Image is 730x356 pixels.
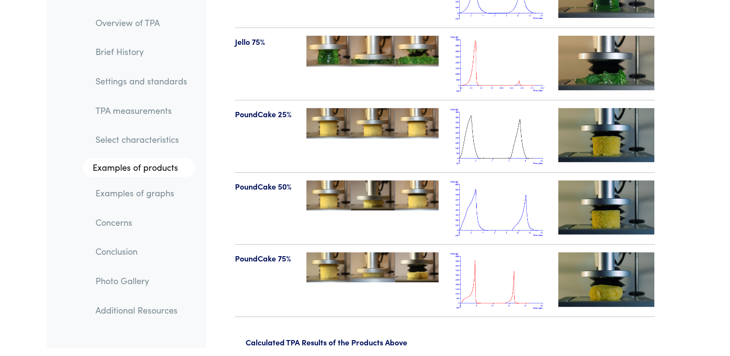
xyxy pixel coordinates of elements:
img: poundcake-25-123-tpa.jpg [306,108,439,138]
img: jello-75-123-tpa.jpg [306,36,439,66]
a: Additional Resources [88,299,195,321]
a: Settings and standards [88,70,195,92]
img: jello-videotn-75.jpg [558,36,655,90]
a: Examples of graphs [88,182,195,204]
img: jello_tpa_75.png [450,36,547,92]
a: Conclusion [88,241,195,263]
img: poundcake-videotn-25.jpg [558,108,655,162]
p: PoundCake 25% [235,108,295,121]
a: Select characteristics [88,129,195,151]
img: poundcake-75-123-tpa.jpg [306,252,439,282]
img: poundcake_tpa_75.png [450,252,547,309]
p: PoundCake 75% [235,252,295,265]
img: poundcake-videotn-75.jpg [558,252,655,306]
img: poundcake-50-123-tpa.jpg [306,180,439,211]
a: Overview of TPA [88,12,195,34]
p: Calculated TPA Results of the Products Above [246,336,678,349]
img: poundcake_tpa_50.png [450,180,547,237]
p: Jello 75% [235,36,295,48]
a: Concerns [88,211,195,233]
p: PoundCake 50% [235,180,295,193]
a: Brief History [88,41,195,63]
img: poundcake_tpa_25.png [450,108,547,164]
img: poundcake-videotn-50.jpg [558,180,655,234]
a: TPA measurements [88,99,195,122]
a: Photo Gallery [88,270,195,292]
a: Examples of products [83,158,195,178]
